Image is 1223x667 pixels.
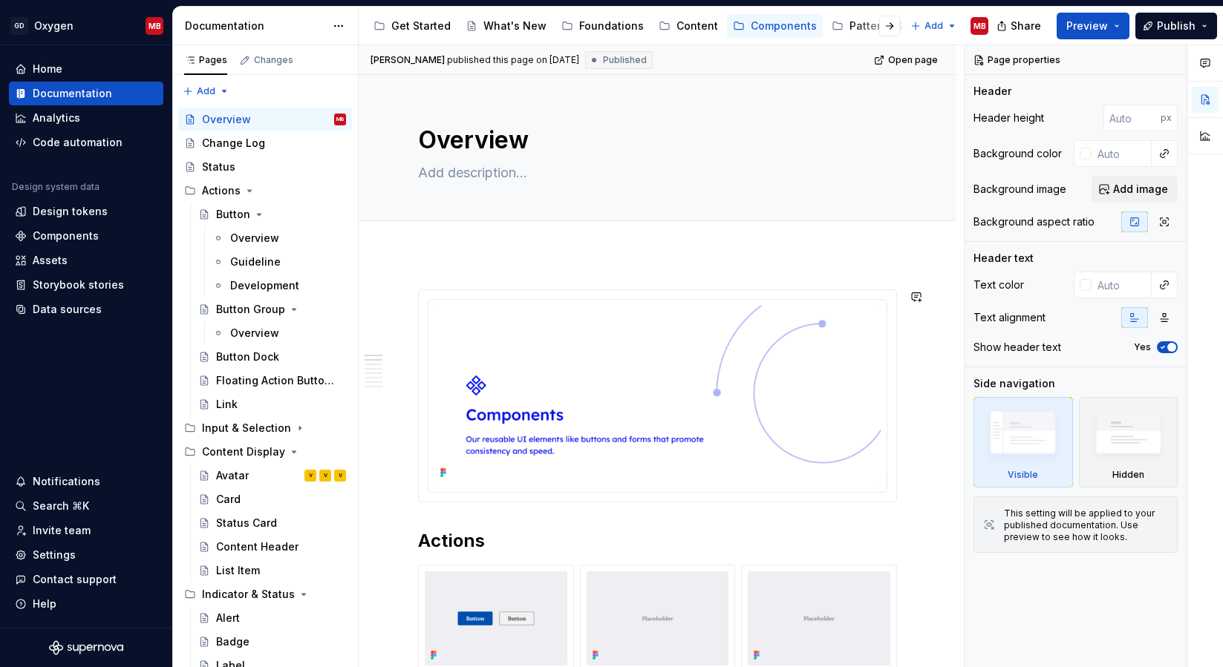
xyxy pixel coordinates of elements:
div: Development [230,278,299,293]
a: Invite team [9,519,163,542]
a: Storybook stories [9,273,163,297]
div: Design tokens [33,204,108,219]
div: Oxygen [34,19,74,33]
a: OverviewMB [178,108,352,131]
div: Content [676,19,718,33]
input: Auto [1103,105,1161,131]
div: Assets [33,253,68,268]
div: Badge [216,634,250,649]
a: Overview [206,226,352,250]
div: Header [973,84,1011,99]
div: V [324,468,327,483]
div: Hidden [1112,469,1144,481]
div: Documentation [33,86,112,101]
a: Components [727,14,823,38]
div: published this page on [DATE] [447,54,579,66]
a: Development [206,274,352,298]
button: Help [9,592,163,616]
a: Code automation [9,131,163,154]
button: GDOxygenMB [3,10,169,42]
div: Analytics [33,111,80,125]
button: Contact support [9,568,163,591]
a: Change Log [178,131,352,155]
a: Status Card [192,511,352,535]
div: Help [33,597,56,611]
a: AvatarVVV [192,464,352,487]
textarea: Overview [415,122,894,158]
div: MB [973,20,986,32]
div: Storybook stories [33,277,124,292]
div: Header text [973,251,1034,266]
a: Button Group [192,298,352,321]
div: Side navigation [973,376,1055,391]
div: What's New [483,19,547,33]
a: Get Started [368,14,457,38]
label: Yes [1134,341,1151,353]
div: Background aspect ratio [973,214,1095,229]
div: Header height [973,111,1044,125]
span: Share [1011,19,1041,33]
div: Pages [184,54,227,66]
span: Add [924,20,943,32]
div: Overview [230,231,279,246]
div: Text alignment [973,310,1046,325]
div: Data sources [33,302,102,317]
div: Home [33,62,62,76]
div: Invite team [33,523,91,538]
input: Auto [1092,272,1152,298]
div: Avatar [216,468,249,483]
a: Patterns & Templates [826,14,968,38]
a: Assets [9,249,163,272]
a: Guideline [206,250,352,274]
div: Status Card [216,516,277,530]
a: Data sources [9,298,163,321]
a: Documentation [9,82,163,105]
div: Card [216,492,241,507]
div: Indicator & Status [202,587,295,602]
input: Auto [1092,140,1152,167]
svg: Supernova Logo [49,640,123,655]
div: Change Log [202,136,265,151]
div: Show header text [973,340,1061,355]
div: Documentation [185,19,325,33]
a: Card [192,487,352,511]
button: Add [906,16,962,36]
button: Notifications [9,470,163,493]
img: 33d4a1eb-7e11-4f86-92e3-cee1921c7a9f.png [748,571,890,666]
div: Changes [254,54,293,66]
span: Publish [1157,19,1196,33]
div: Foundations [579,19,644,33]
button: Publish [1135,13,1217,39]
a: List Item [192,559,352,582]
a: Analytics [9,106,163,130]
div: List Item [216,563,260,578]
span: Published [603,54,647,66]
div: Status [202,160,235,174]
a: Home [9,57,163,81]
a: Button [192,203,352,226]
div: Settings [33,548,76,562]
span: Add [197,85,215,97]
a: Badge [192,630,352,654]
div: Notifications [33,474,100,489]
div: Content Display [178,440,352,464]
div: Hidden [1079,397,1178,487]
div: Button Group [216,302,285,317]
div: This setting will be applied to your published documentation. Use preview to see how it looks. [1004,507,1168,543]
div: Visible [1008,469,1038,481]
img: 33d4a1eb-7e11-4f86-92e3-cee1921c7a9f.png [587,571,729,666]
a: Components [9,224,163,248]
a: Status [178,155,352,179]
div: V [309,468,313,483]
button: Preview [1057,13,1129,39]
div: Input & Selection [178,416,352,440]
div: Content Header [216,539,299,554]
button: Search ⌘K [9,494,163,518]
a: Foundations [555,14,650,38]
a: Alert [192,606,352,630]
div: Code automation [33,135,123,150]
span: Preview [1066,19,1108,33]
div: V [339,468,342,483]
div: Components [751,19,817,33]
